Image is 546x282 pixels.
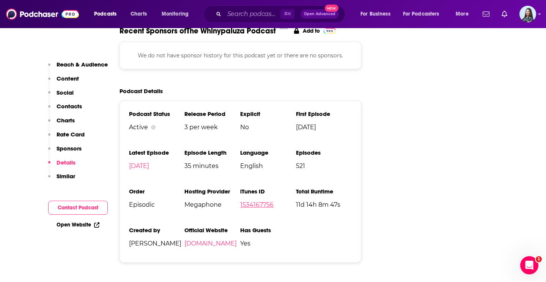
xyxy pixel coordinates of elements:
[129,124,185,131] div: Active
[162,9,189,19] span: Monitoring
[120,26,276,36] span: Recent Sponsors of The Whinypaluza Podcast
[184,227,240,234] h3: Official Website
[184,110,240,117] h3: Release Period
[184,124,240,131] span: 3 per week
[303,27,320,34] p: Add to
[129,51,352,60] p: We do not have sponsor history for this podcast yet or there are no sponsors.
[304,12,335,16] span: Open Advanced
[129,149,185,156] h3: Latest Episode
[48,61,108,75] button: Reach & Audience
[296,188,352,195] h3: Total Runtime
[296,124,352,131] span: [DATE]
[48,131,85,145] button: Rate Card
[57,222,99,228] a: Open Website
[296,162,352,170] span: 521
[129,110,185,117] h3: Podcast Status
[6,7,79,21] img: Podchaser - Follow, Share and Rate Podcasts
[57,131,85,138] p: Rate Card
[325,5,338,12] span: New
[480,8,493,21] a: Show notifications dropdown
[89,8,126,20] button: open menu
[48,201,108,215] button: Contact Podcast
[301,10,339,19] button: Open AdvancedNew
[57,61,108,68] p: Reach & Audience
[48,117,75,131] button: Charts
[240,240,296,247] span: Yes
[240,227,296,234] h3: Has Guests
[519,6,536,22] span: Logged in as brookefortierpr
[129,188,185,195] h3: Order
[536,256,542,262] span: 1
[360,9,390,19] span: For Business
[403,9,439,19] span: For Podcasters
[57,89,74,96] p: Social
[398,8,450,20] button: open menu
[520,256,538,274] iframe: Intercom live chat
[48,89,74,103] button: Social
[456,9,469,19] span: More
[94,9,116,19] span: Podcasts
[48,173,75,187] button: Similar
[131,9,147,19] span: Charts
[57,173,75,180] p: Similar
[129,240,185,247] span: [PERSON_NAME]
[156,8,198,20] button: open menu
[211,5,352,23] div: Search podcasts, credits, & more...
[184,149,240,156] h3: Episode Length
[499,8,510,21] a: Show notifications dropdown
[48,103,82,117] button: Contacts
[324,28,336,34] img: Pro Logo
[296,110,352,117] h3: First Episode
[240,149,296,156] h3: Language
[519,6,536,22] button: Show profile menu
[280,9,294,19] span: ⌘ K
[129,227,185,234] h3: Created by
[184,201,240,208] span: Megaphone
[57,159,76,166] p: Details
[296,149,352,156] h3: Episodes
[184,188,240,195] h3: Hosting Provider
[519,6,536,22] img: User Profile
[240,188,296,195] h3: iTunes ID
[450,8,478,20] button: open menu
[184,162,240,170] span: 35 minutes
[129,162,149,170] a: [DATE]
[57,117,75,124] p: Charts
[184,240,237,247] a: [DOMAIN_NAME]
[240,201,274,208] a: 1534167756
[48,75,79,89] button: Content
[355,8,400,20] button: open menu
[120,87,163,95] h2: Podcast Details
[126,8,151,20] a: Charts
[57,103,82,110] p: Contacts
[240,162,296,170] span: English
[240,124,296,131] span: No
[48,159,76,173] button: Details
[240,110,296,117] h3: Explicit
[224,8,280,20] input: Search podcasts, credits, & more...
[129,201,185,208] span: Episodic
[57,75,79,82] p: Content
[48,145,82,159] button: Sponsors
[294,26,336,36] a: Add to
[57,145,82,152] p: Sponsors
[296,201,352,208] span: 11d 14h 8m 47s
